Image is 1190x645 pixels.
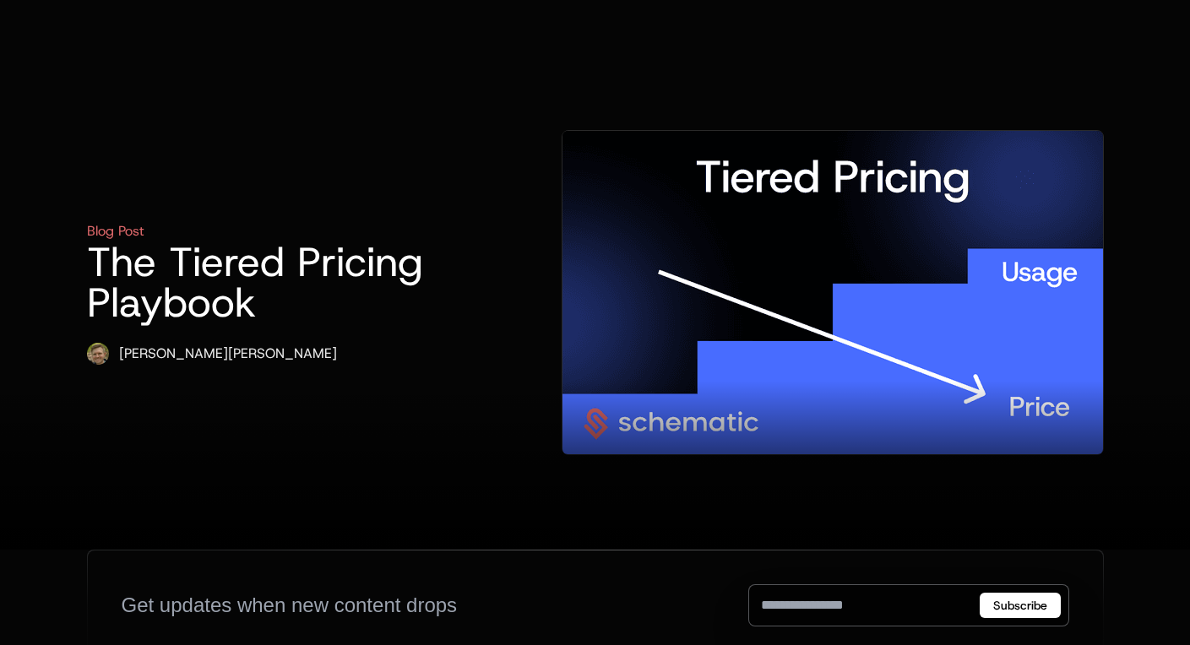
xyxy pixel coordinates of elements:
img: Tiered Pricing [562,131,1103,454]
img: Ryan Echternacht [87,343,109,365]
button: Subscribe [980,593,1061,618]
h1: The Tiered Pricing Playbook [87,241,454,322]
a: Blog PostThe Tiered Pricing PlaybookRyan Echternacht[PERSON_NAME][PERSON_NAME]Tiered Pricing [87,130,1104,455]
div: Get updates when new content drops [122,592,458,619]
div: [PERSON_NAME] [PERSON_NAME] [119,344,337,364]
div: Blog Post [87,221,144,241]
